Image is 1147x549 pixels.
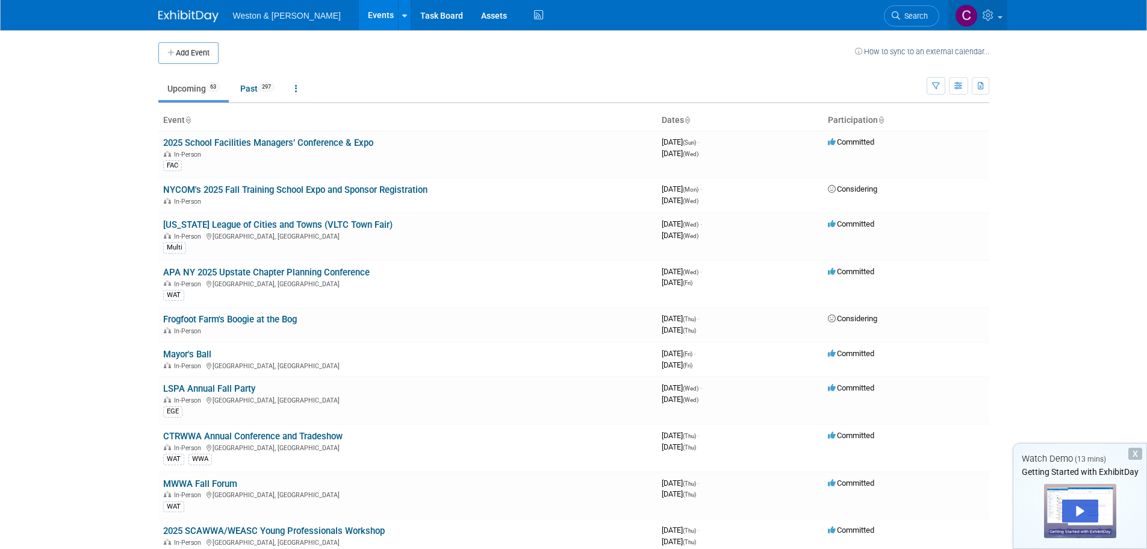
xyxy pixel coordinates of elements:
[662,383,702,392] span: [DATE]
[158,77,229,100] a: Upcoming63
[163,525,385,536] a: 2025 SCAWWA/WEASC Young Professionals Workshop
[163,267,370,278] a: APA NY 2025 Upstate Chapter Planning Conference
[683,269,698,275] span: (Wed)
[662,196,698,205] span: [DATE]
[174,539,205,547] span: In-Person
[878,115,884,125] a: Sort by Participation Type
[163,454,184,465] div: WAT
[185,115,191,125] a: Sort by Event Name
[828,267,874,276] span: Committed
[683,385,698,392] span: (Wed)
[683,221,698,228] span: (Wed)
[662,267,702,276] span: [DATE]
[662,278,692,287] span: [DATE]
[662,525,700,535] span: [DATE]
[174,327,205,335] span: In-Person
[163,349,211,360] a: Mayor's Ball
[164,491,171,497] img: In-Person Event
[828,184,877,193] span: Considering
[683,491,696,498] span: (Thu)
[662,442,696,451] span: [DATE]
[164,539,171,545] img: In-Person Event
[1062,500,1098,522] div: Play
[163,290,184,301] div: WAT
[662,360,692,369] span: [DATE]
[164,397,171,403] img: In-Person Event
[163,231,652,240] div: [GEOGRAPHIC_DATA], [GEOGRAPHIC_DATA]
[174,491,205,499] span: In-Person
[662,314,700,323] span: [DATE]
[683,397,698,403] span: (Wed)
[683,351,692,357] span: (Fri)
[163,489,652,499] div: [GEOGRAPHIC_DATA], [GEOGRAPHIC_DATA]
[163,395,652,404] div: [GEOGRAPHIC_DATA], [GEOGRAPHIC_DATA]
[662,489,696,498] span: [DATE]
[163,478,237,489] a: MWWA Fall Forum
[662,537,696,546] span: [DATE]
[163,137,373,148] a: 2025 School Facilities Managers’ Conference & Expo
[163,406,182,417] div: EGE
[163,431,343,442] a: CTRWWA Annual Conference and Tradeshow
[662,395,698,404] span: [DATE]
[657,110,823,131] th: Dates
[698,137,700,146] span: -
[174,280,205,288] span: In-Person
[174,151,205,158] span: In-Person
[828,478,874,488] span: Committed
[828,383,874,392] span: Committed
[164,198,171,204] img: In-Person Event
[163,219,393,230] a: [US_STATE] League of Cities and Towns (VLTC Town Fair)
[828,314,877,323] span: Considering
[1075,455,1106,463] span: (13 mins)
[683,480,696,487] span: (Thu)
[700,267,702,276] span: -
[683,527,696,534] span: (Thu)
[955,4,978,27] img: C Carlino
[158,10,219,22] img: ExhibitDay
[698,314,700,323] span: -
[164,233,171,239] img: In-Person Event
[683,198,698,204] span: (Wed)
[1013,453,1146,465] div: Watch Demo
[700,184,702,193] span: -
[683,444,696,451] span: (Thu)
[884,5,939,27] a: Search
[158,110,657,131] th: Event
[163,242,186,253] div: Multi
[662,137,700,146] span: [DATE]
[164,444,171,450] img: In-Person Event
[231,77,284,100] a: Past297
[683,362,692,369] span: (Fri)
[164,280,171,286] img: In-Person Event
[698,431,700,440] span: -
[828,137,874,146] span: Committed
[662,349,696,358] span: [DATE]
[662,231,698,240] span: [DATE]
[662,219,702,228] span: [DATE]
[698,478,700,488] span: -
[694,349,696,358] span: -
[683,539,696,545] span: (Thu)
[662,478,700,488] span: [DATE]
[828,525,874,535] span: Committed
[683,151,698,157] span: (Wed)
[163,537,652,547] div: [GEOGRAPHIC_DATA], [GEOGRAPHIC_DATA]
[828,219,874,228] span: Committed
[164,327,171,333] img: In-Person Event
[207,83,220,92] span: 63
[683,280,692,286] span: (Fri)
[855,47,989,56] a: How to sync to an external calendar...
[163,360,652,370] div: [GEOGRAPHIC_DATA], [GEOGRAPHIC_DATA]
[258,83,275,92] span: 297
[683,433,696,439] span: (Thu)
[828,349,874,358] span: Committed
[164,151,171,157] img: In-Person Event
[684,115,690,125] a: Sort by Start Date
[188,454,212,465] div: WWA
[683,327,696,334] span: (Thu)
[174,362,205,370] span: In-Person
[698,525,700,535] span: -
[158,42,219,64] button: Add Event
[700,383,702,392] span: -
[174,233,205,240] span: In-Person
